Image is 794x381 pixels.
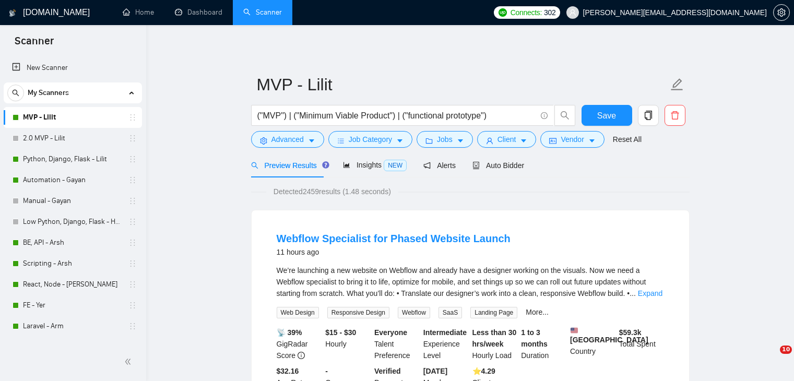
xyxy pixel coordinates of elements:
[571,327,578,334] img: 🇺🇸
[638,289,662,297] a: Expand
[325,328,356,337] b: $15 - $30
[521,328,548,348] b: 1 to 3 months
[569,9,576,16] span: user
[23,274,122,295] a: React, Node - [PERSON_NAME]
[257,109,536,122] input: Search Freelance Jobs...
[555,111,575,120] span: search
[526,308,549,316] a: More...
[541,112,548,119] span: info-circle
[23,211,122,232] a: Low Python, Django, Flask - Hayk
[260,137,267,145] span: setting
[470,307,517,318] span: Landing Page
[128,259,137,268] span: holder
[275,327,324,361] div: GigRadar Score
[617,327,666,361] div: Total Spent
[540,131,604,148] button: idcardVendorcaret-down
[7,85,24,101] button: search
[128,239,137,247] span: holder
[349,134,392,145] span: Job Category
[343,161,407,169] span: Insights
[384,160,407,171] span: NEW
[4,82,142,337] li: My Scanners
[23,149,122,170] a: Python, Django, Flask - Lilit
[9,5,16,21] img: logo
[472,161,524,170] span: Auto Bidder
[128,301,137,309] span: holder
[457,137,464,145] span: caret-down
[257,72,668,98] input: Scanner name...
[774,8,789,17] span: setting
[439,307,462,318] span: SaaS
[12,57,134,78] a: New Scanner
[773,8,790,17] a: setting
[328,131,412,148] button: barsJob Categorycaret-down
[251,162,258,169] span: search
[277,246,511,258] div: 11 hours ago
[544,7,555,18] span: 302
[243,8,282,17] a: searchScanner
[277,265,664,299] div: We’re launching a new website on Webflow and already have a designer working on the visuals. Now ...
[266,186,398,197] span: Detected 2459 results (1.48 seconds)
[472,162,480,169] span: robot
[325,367,328,375] b: -
[665,111,685,120] span: delete
[437,134,453,145] span: Jobs
[638,105,659,126] button: copy
[423,367,447,375] b: [DATE]
[423,161,456,170] span: Alerts
[630,289,636,297] span: ...
[470,327,519,361] div: Hourly Load
[374,367,401,375] b: Verified
[23,253,122,274] a: Scripting - Arsh
[423,328,467,337] b: Intermediate
[251,131,324,148] button: settingAdvancedcaret-down
[780,346,792,354] span: 10
[128,113,137,122] span: holder
[486,137,493,145] span: user
[568,327,617,361] div: Country
[570,327,648,344] b: [GEOGRAPHIC_DATA]
[298,352,305,359] span: info-circle
[124,356,135,367] span: double-left
[372,327,421,361] div: Talent Preference
[28,82,69,103] span: My Scanners
[613,134,642,145] a: Reset All
[619,328,642,337] b: $ 59.3k
[128,322,137,330] span: holder
[308,137,315,145] span: caret-down
[374,328,407,337] b: Everyone
[128,280,137,289] span: holder
[597,109,616,122] span: Save
[499,8,507,17] img: upwork-logo.png
[128,197,137,205] span: holder
[549,137,556,145] span: idcard
[277,233,511,244] a: Webflow Specialist for Phased Website Launch
[128,134,137,142] span: holder
[670,78,684,91] span: edit
[638,111,658,120] span: copy
[128,176,137,184] span: holder
[497,134,516,145] span: Client
[554,105,575,126] button: search
[417,131,473,148] button: folderJobscaret-down
[398,307,430,318] span: Webflow
[337,137,345,145] span: bars
[773,4,790,21] button: setting
[520,137,527,145] span: caret-down
[23,107,122,128] a: MVP - Lilit
[23,128,122,149] a: 2.0 MVP - Lilit
[23,232,122,253] a: BE, API - Arsh
[323,327,372,361] div: Hourly
[396,137,404,145] span: caret-down
[277,367,299,375] b: $32.16
[4,57,142,78] li: New Scanner
[6,33,62,55] span: Scanner
[511,7,542,18] span: Connects:
[23,190,122,211] a: Manual - Gayan
[128,155,137,163] span: holder
[23,170,122,190] a: Automation - Gayan
[582,105,632,126] button: Save
[23,295,122,316] a: FE - Yer
[8,89,23,97] span: search
[327,307,389,318] span: Responsive Design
